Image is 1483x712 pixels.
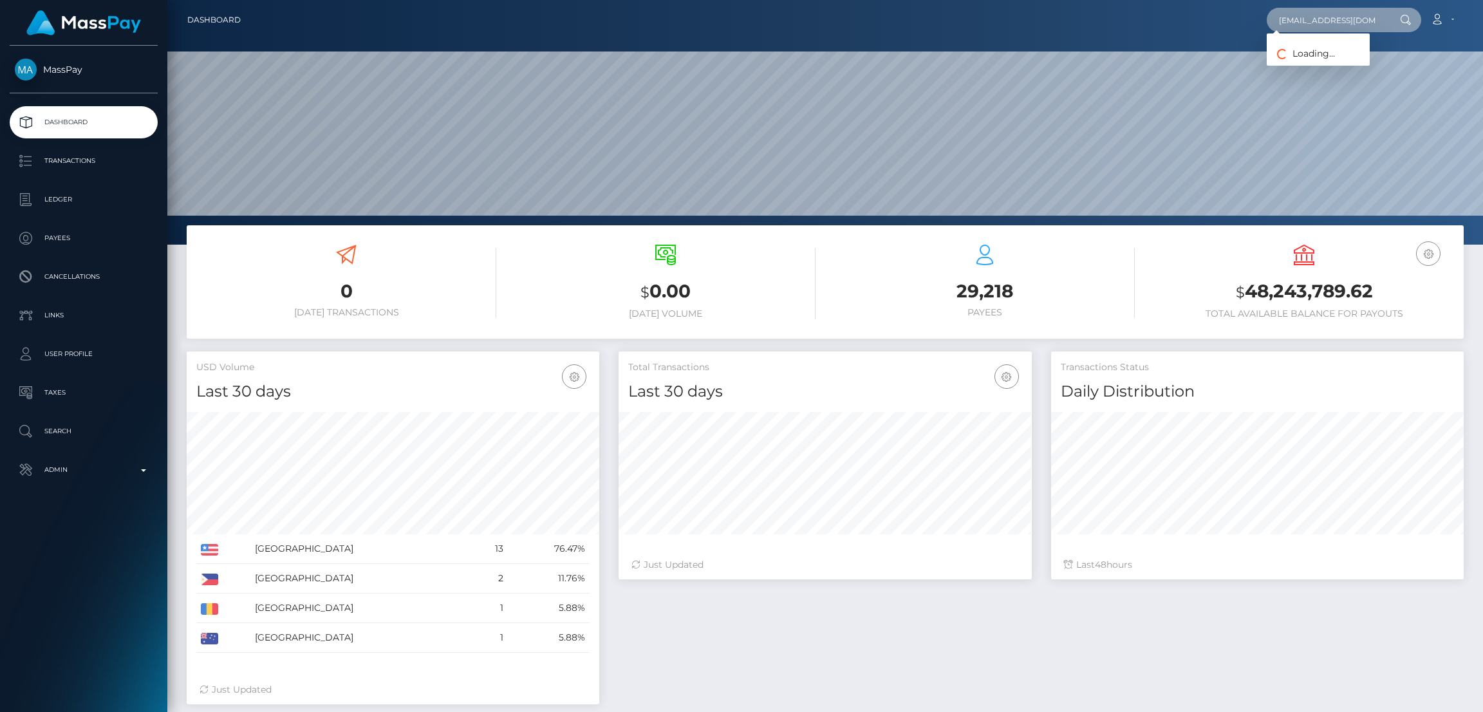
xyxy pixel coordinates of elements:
p: Transactions [15,151,153,171]
p: Cancellations [15,267,153,286]
img: MassPay Logo [26,10,141,35]
h3: 0 [196,279,496,304]
h5: USD Volume [196,361,590,374]
p: Links [15,306,153,325]
a: Search [10,415,158,447]
h4: Daily Distribution [1061,380,1454,403]
img: MassPay [15,59,37,80]
p: Admin [15,460,153,480]
h6: [DATE] Transactions [196,307,496,318]
img: PH.png [201,574,218,585]
td: [GEOGRAPHIC_DATA] [250,594,472,623]
span: MassPay [10,64,158,75]
td: [GEOGRAPHIC_DATA] [250,623,472,653]
td: 11.76% [508,564,590,594]
td: 13 [472,534,508,564]
p: Payees [15,229,153,248]
h5: Total Transactions [628,361,1021,374]
td: [GEOGRAPHIC_DATA] [250,534,472,564]
p: Search [15,422,153,441]
td: [GEOGRAPHIC_DATA] [250,564,472,594]
td: 2 [472,564,508,594]
td: 5.88% [508,594,590,623]
small: $ [1236,283,1245,301]
h4: Last 30 days [628,380,1021,403]
h3: 0.00 [516,279,816,305]
p: Ledger [15,190,153,209]
h6: Payees [835,307,1135,318]
a: Cancellations [10,261,158,293]
a: Dashboard [187,6,241,33]
td: 1 [472,594,508,623]
img: RO.png [201,603,218,615]
div: Just Updated [200,683,586,697]
img: AU.png [201,633,218,644]
h6: [DATE] Volume [516,308,816,319]
p: Dashboard [15,113,153,132]
div: Just Updated [631,558,1018,572]
a: Links [10,299,158,332]
a: Admin [10,454,158,486]
input: Search... [1267,8,1388,32]
img: US.png [201,544,218,556]
div: Last hours [1064,558,1451,572]
td: 76.47% [508,534,590,564]
td: 5.88% [508,623,590,653]
a: User Profile [10,338,158,370]
a: Taxes [10,377,158,409]
h3: 29,218 [835,279,1135,304]
h3: 48,243,789.62 [1154,279,1454,305]
span: Loading... [1267,48,1335,59]
p: User Profile [15,344,153,364]
span: 48 [1095,559,1106,570]
small: $ [640,283,649,301]
h4: Last 30 days [196,380,590,403]
a: Dashboard [10,106,158,138]
a: Ledger [10,183,158,216]
p: Taxes [15,383,153,402]
td: 1 [472,623,508,653]
h5: Transactions Status [1061,361,1454,374]
h6: Total Available Balance for Payouts [1154,308,1454,319]
a: Transactions [10,145,158,177]
a: Payees [10,222,158,254]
